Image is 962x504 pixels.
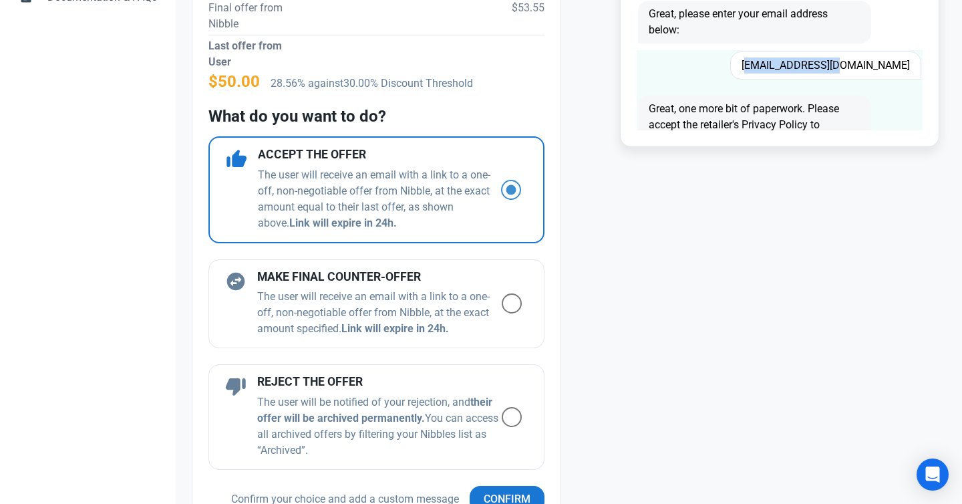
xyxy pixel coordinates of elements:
p: The user will receive an email with a link to a one-off, non-negotiable offer from Nibble, at the... [258,167,501,231]
b: Link will expire in 24h. [289,217,397,229]
span: [EMAIL_ADDRESS][DOMAIN_NAME] [730,51,921,80]
span: Great, please enter your email address below: [638,1,871,43]
p: The user will be notified of your rejection, and You can access all archived offers by filtering ... [257,394,502,459]
p: 28.56% against [271,76,544,92]
h4: MAKE FINAL COUNTER-OFFER [257,271,502,284]
span: Great, one more bit of paperwork. Please accept the retailer's Privacy Policy to continue. [638,96,871,154]
p: The user will receive an email with a link to a one-off, non-negotiable offer from Nibble, at the... [257,289,502,337]
h2: What do you want to do? [208,108,544,126]
h2: $50.00 [208,73,260,91]
span: thumb_up [226,148,247,170]
span: thumb_down [225,376,247,397]
td: Last offer from User [208,35,288,73]
b: Link will expire in 24h. [341,322,449,335]
span: swap_horizontal_circle [225,271,247,292]
div: Open Intercom Messenger [917,459,949,491]
h4: REJECT THE OFFER [257,376,502,389]
h4: ACCEPT THE OFFER [258,148,501,162]
span: 30.00% Discount Threshold [343,77,473,90]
